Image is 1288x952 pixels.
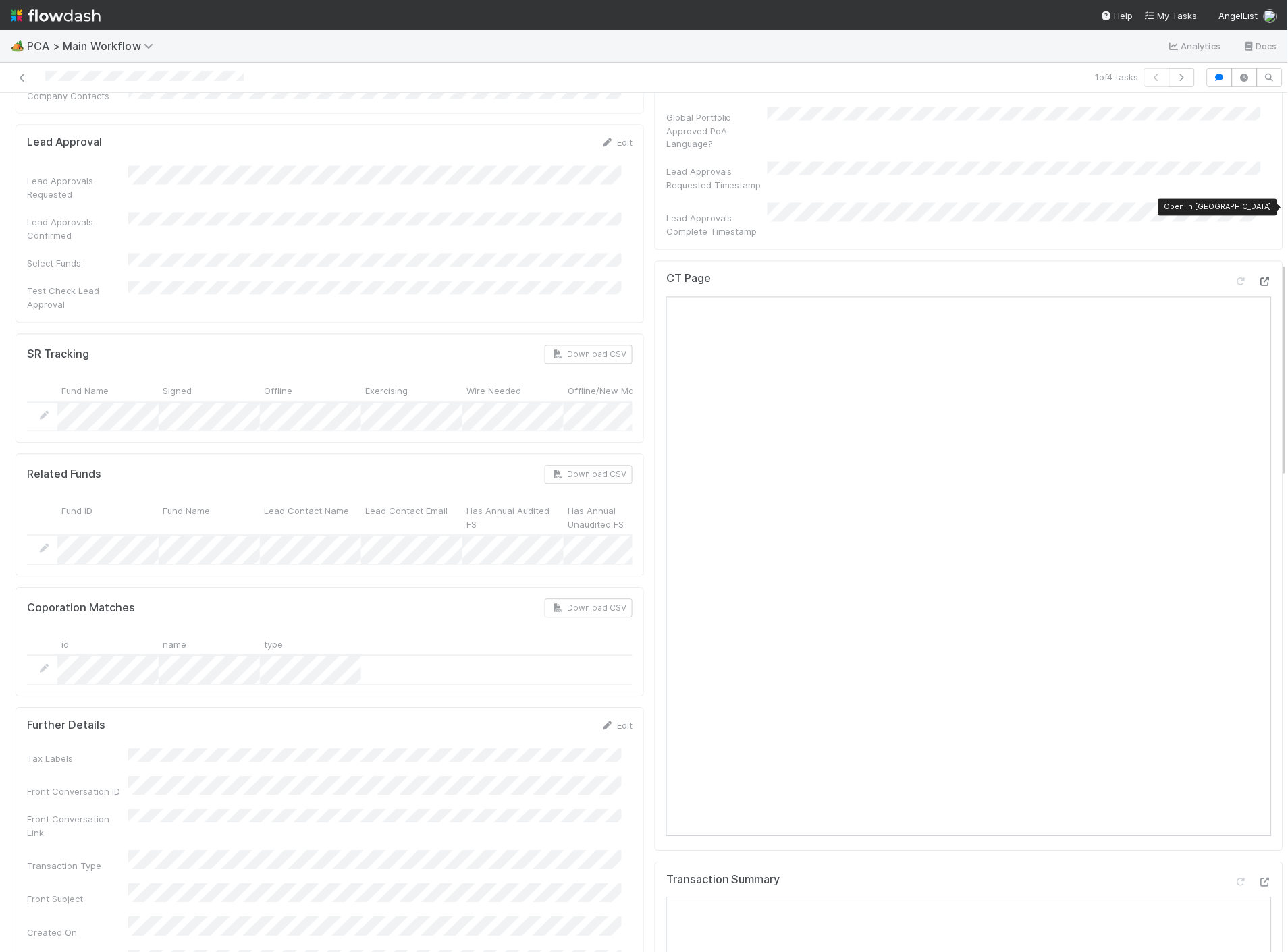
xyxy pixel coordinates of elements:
[27,175,128,202] div: Lead Approvals Requested
[57,501,159,535] div: Fund ID
[260,501,361,535] div: Lead Contact Name
[564,381,665,401] div: Offline/New Money
[57,634,159,655] div: id
[159,501,260,535] div: Fund Name
[462,381,564,401] div: Wire Needed
[27,216,128,243] div: Lead Approvals Confirmed
[1144,10,1198,21] span: My Tasks
[564,501,665,535] div: Has Annual Unaudited FS
[666,212,768,239] div: Lead Approvals Complete Timestamp
[11,40,24,51] span: 🏕️
[27,926,128,940] div: Created On
[666,874,780,887] h5: Transaction Summary
[159,381,260,401] div: Signed
[361,501,462,535] div: Lead Contact Email
[666,273,711,286] h5: CT Page
[27,285,128,312] div: Test Check Lead Approval
[666,165,768,192] div: Lead Approvals Requested Timestamp
[601,721,633,731] a: Edit
[27,785,128,799] div: Front Conversation ID
[27,257,128,271] div: Select Funds:
[1096,70,1139,84] span: 1 of 4 tasks
[27,39,160,53] span: PCA > Main Workflow
[27,752,128,766] div: Tax Labels
[1168,38,1221,54] a: Analytics
[545,345,633,364] button: Download CSV
[27,348,89,362] h5: SR Tracking
[27,602,135,615] h5: Coporation Matches
[545,599,633,618] button: Download CSV
[27,893,128,906] div: Front Subject
[27,468,101,482] h5: Related Funds
[27,719,105,733] h5: Further Details
[27,813,128,840] div: Front Conversation Link
[1243,38,1277,54] a: Docs
[260,381,361,401] div: Offline
[666,111,768,151] div: Global Portfolio Approved PoA Language?
[545,466,633,484] button: Download CSV
[27,860,128,873] div: Transaction Type
[11,4,101,27] img: logo-inverted-e16ddd16eac7371096b0.svg
[1101,9,1133,22] div: Help
[27,89,128,103] div: Company Contacts
[361,381,462,401] div: Exercising
[159,634,260,655] div: name
[1144,9,1198,22] a: My Tasks
[57,381,159,401] div: Fund Name
[260,634,361,655] div: type
[601,138,633,148] a: Edit
[1219,10,1258,21] span: AngelList
[462,501,564,535] div: Has Annual Audited FS
[27,136,102,150] h5: Lead Approval
[1264,9,1277,23] img: avatar_c7c7de23-09de-42ad-8e02-7981c37ee075.png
